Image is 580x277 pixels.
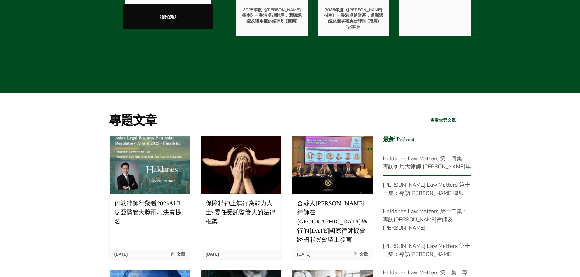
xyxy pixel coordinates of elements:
[170,251,185,257] span: 文章
[416,113,471,127] a: 查看全部文章
[297,199,368,244] p: 合夥人[PERSON_NAME]律師在[GEOGRAPHIC_DATA]舉行的[DATE]國際律師協會跨國罪案會議上發言
[353,251,368,257] span: 文章
[201,136,282,260] a: 保障精神上無行為能力人士: 委任受託監管人的法律框架 [DATE]
[109,136,190,260] a: 何敦律師行榮獲2025ALB泛亞監管大獎兩項決賽提名 [DATE] 文章
[323,7,384,23] p: 2025年度《[PERSON_NAME]指南》– 香港卓越財產，遺囑認證及繼承權訴訟律師 (推薦)
[241,7,303,23] p: 2025年度《[PERSON_NAME]指南》– 香港卓越財產，遺囑認證及繼承權訴訟律所 (推薦)
[383,242,470,258] a: [PERSON_NAME] Law Matters 第十一集：專訪[PERSON_NAME]
[383,181,470,196] a: [PERSON_NAME] Law Matters 第十三集：專訪[PERSON_NAME]律師
[206,251,219,257] time: [DATE]
[292,136,373,260] a: 合夥人[PERSON_NAME]律師在[GEOGRAPHIC_DATA]舉行的[DATE]國際律師協會跨國罪案會議上發言 [DATE] 文章
[383,155,471,170] a: Haldanes Law Matters 第十四集：專訪御用大律師 [PERSON_NAME]年
[109,113,303,127] h2: 專題文章
[114,251,128,257] time: [DATE]
[114,199,185,226] p: 何敦律師行榮獲2025ALB泛亞監管大獎兩項決賽提名
[206,199,276,226] p: 保障精神上無行為能力人士: 委任受託監管人的法律框架
[125,4,211,29] div: 《錢伯斯》
[383,208,468,231] a: Haldanes Law Matters 第十二集：專訪[PERSON_NAME]律師及[PERSON_NAME]
[323,23,384,31] p: 梁宇喬
[297,251,311,257] time: [DATE]
[383,136,471,143] h3: 最新 Podcast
